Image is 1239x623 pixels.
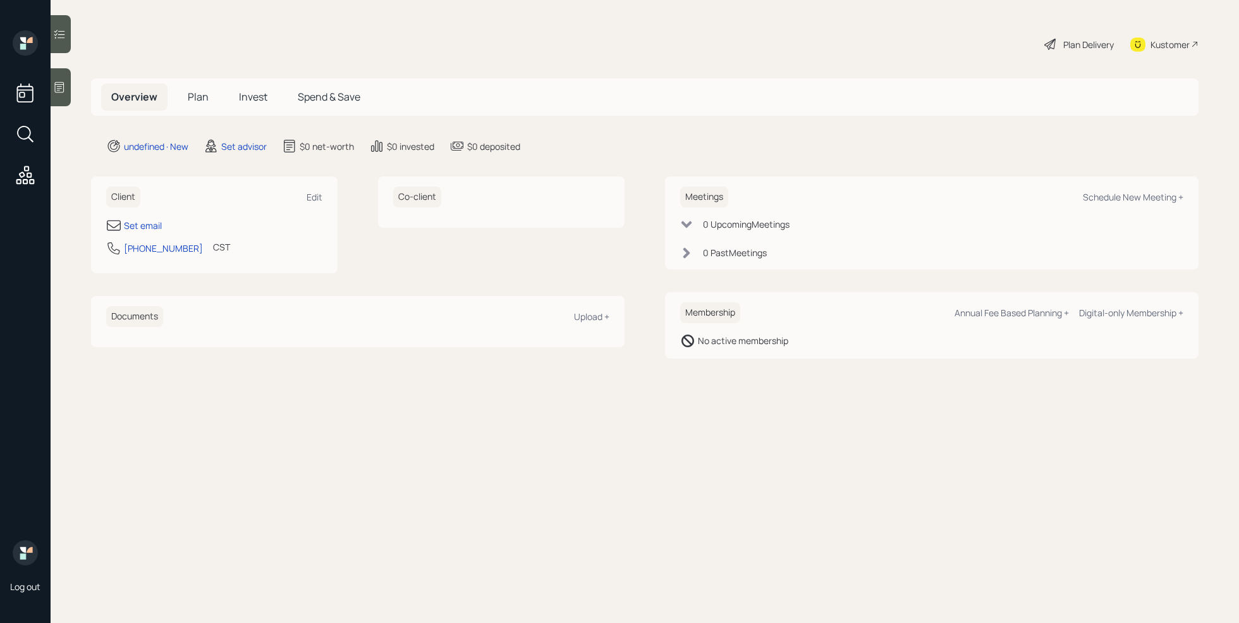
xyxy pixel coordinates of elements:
div: CST [213,240,230,254]
div: 0 Upcoming Meeting s [703,218,790,231]
span: Overview [111,90,157,104]
div: Plan Delivery [1063,38,1114,51]
h6: Membership [680,302,740,323]
div: Kustomer [1150,38,1190,51]
div: Set advisor [221,140,267,153]
div: Edit [307,191,322,203]
div: Upload + [574,311,609,323]
span: Plan [188,90,209,104]
div: [PHONE_NUMBER] [124,242,203,255]
span: Spend & Save [298,90,360,104]
div: Set email [124,219,162,232]
div: No active membership [698,334,788,347]
div: Annual Fee Based Planning + [955,307,1069,319]
div: Schedule New Meeting + [1083,191,1183,203]
div: Digital-only Membership + [1079,307,1183,319]
h6: Co-client [393,187,441,207]
h6: Meetings [680,187,728,207]
div: $0 deposited [467,140,520,153]
div: Log out [10,581,40,593]
h6: Client [106,187,140,207]
div: 0 Past Meeting s [703,246,767,259]
img: retirable_logo.png [13,540,38,565]
div: undefined · New [124,140,188,153]
h6: Documents [106,306,163,327]
span: Invest [239,90,267,104]
div: $0 net-worth [300,140,354,153]
div: $0 invested [387,140,434,153]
